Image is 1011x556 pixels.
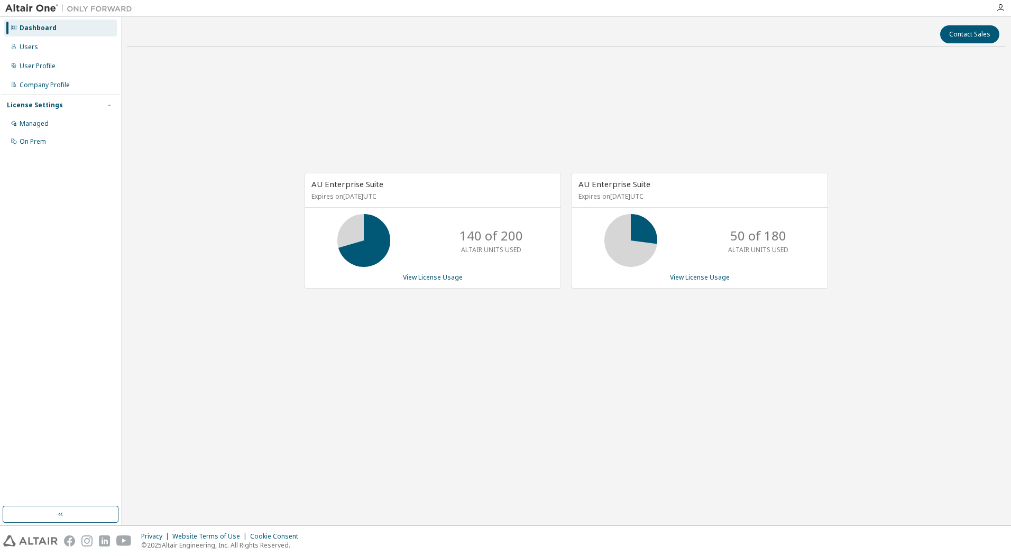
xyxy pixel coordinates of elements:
[403,273,463,282] a: View License Usage
[730,227,786,245] p: 50 of 180
[5,3,137,14] img: Altair One
[20,119,49,128] div: Managed
[459,227,523,245] p: 140 of 200
[311,192,552,201] p: Expires on [DATE] UTC
[20,62,56,70] div: User Profile
[172,532,250,541] div: Website Terms of Use
[64,535,75,546] img: facebook.svg
[940,25,999,43] button: Contact Sales
[728,245,788,254] p: ALTAIR UNITS USED
[311,179,383,189] span: AU Enterprise Suite
[20,137,46,146] div: On Prem
[20,43,38,51] div: Users
[20,81,70,89] div: Company Profile
[461,245,521,254] p: ALTAIR UNITS USED
[141,541,305,550] p: © 2025 Altair Engineering, Inc. All Rights Reserved.
[20,24,57,32] div: Dashboard
[81,535,93,546] img: instagram.svg
[670,273,730,282] a: View License Usage
[116,535,132,546] img: youtube.svg
[578,192,819,201] p: Expires on [DATE] UTC
[3,535,58,546] img: altair_logo.svg
[7,101,63,109] div: License Settings
[99,535,110,546] img: linkedin.svg
[250,532,305,541] div: Cookie Consent
[578,179,650,189] span: AU Enterprise Suite
[141,532,172,541] div: Privacy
